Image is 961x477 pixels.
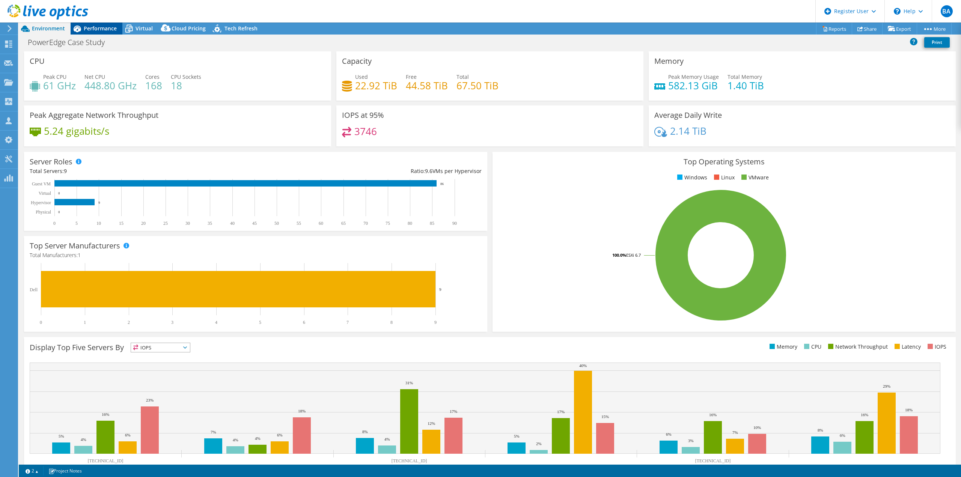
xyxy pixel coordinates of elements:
[30,111,158,119] h3: Peak Aggregate Network Throughput
[439,287,441,292] text: 9
[425,167,432,175] span: 9.6
[355,81,397,90] h4: 22.92 TiB
[211,430,216,434] text: 7%
[612,252,626,258] tspan: 100.0%
[20,466,44,475] a: 2
[430,221,434,226] text: 85
[456,81,499,90] h4: 67.50 TiB
[30,242,120,250] h3: Top Server Manufacturers
[43,73,66,80] span: Peak CPU
[434,320,437,325] text: 9
[579,363,587,368] text: 40%
[75,221,78,226] text: 5
[670,127,706,135] h4: 2.14 TiB
[43,466,87,475] a: Project Notes
[732,430,738,435] text: 7%
[626,252,641,258] tspan: ESXi 6.7
[654,111,722,119] h3: Average Daily Write
[882,23,917,35] a: Export
[208,221,212,226] text: 35
[753,425,761,430] text: 10%
[39,191,51,196] text: Virtual
[557,409,565,414] text: 17%
[346,320,349,325] text: 7
[406,73,417,80] span: Free
[53,221,56,226] text: 0
[78,251,81,259] span: 1
[171,320,173,325] text: 3
[456,73,469,80] span: Total
[405,381,413,385] text: 31%
[59,434,64,438] text: 5%
[666,432,672,436] text: 6%
[256,167,482,175] div: Ratio: VMs per Hypervisor
[88,458,124,463] text: [TECHNICAL_ID]
[98,201,100,205] text: 9
[709,412,717,417] text: 16%
[96,221,101,226] text: 10
[601,414,609,419] text: 15%
[355,73,368,80] span: Used
[32,25,65,32] span: Environment
[926,343,946,351] li: IOPS
[675,173,707,182] li: Windows
[30,57,45,65] h3: CPU
[408,221,412,226] text: 80
[452,221,457,226] text: 90
[136,25,153,32] span: Virtual
[81,437,86,442] text: 4%
[146,398,154,402] text: 23%
[171,81,201,90] h4: 18
[498,158,950,166] h3: Top Operating Systems
[883,384,890,388] text: 29%
[384,437,390,441] text: 4%
[230,221,235,226] text: 40
[342,111,384,119] h3: IOPS at 95%
[224,25,258,32] span: Tech Refresh
[32,181,51,187] text: Guest VM
[64,167,67,175] span: 9
[30,251,482,259] h4: Total Manufacturers:
[145,73,160,80] span: Cores
[695,458,731,463] text: [TECHNICAL_ID]
[84,25,117,32] span: Performance
[36,209,51,215] text: Physical
[141,221,146,226] text: 20
[386,221,390,226] text: 75
[924,37,950,48] a: Print
[802,343,821,351] li: CPU
[84,73,105,80] span: Net CPU
[354,127,377,135] h4: 3746
[728,73,762,80] span: Total Memory
[297,221,301,226] text: 55
[917,23,952,35] a: More
[172,25,206,32] span: Cloud Pricing
[31,200,51,205] text: Hypervisor
[363,221,368,226] text: 70
[185,221,190,226] text: 30
[298,409,306,413] text: 18%
[215,320,217,325] text: 4
[58,210,60,214] text: 0
[125,433,131,437] text: 6%
[274,221,279,226] text: 50
[43,81,76,90] h4: 61 GHz
[450,409,457,414] text: 17%
[30,287,38,292] text: Dell
[30,167,256,175] div: Total Servers:
[131,343,190,352] span: IOPS
[24,38,116,47] h1: PowerEdge Case Study
[406,81,448,90] h4: 44.58 TiB
[816,23,852,35] a: Reports
[58,191,60,195] text: 0
[171,73,201,80] span: CPU Sockets
[536,441,542,446] text: 2%
[30,158,72,166] h3: Server Roles
[163,221,168,226] text: 25
[40,320,42,325] text: 0
[893,343,921,351] li: Latency
[102,412,109,417] text: 16%
[255,436,261,441] text: 4%
[826,343,888,351] li: Network Throughput
[440,182,444,186] text: 86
